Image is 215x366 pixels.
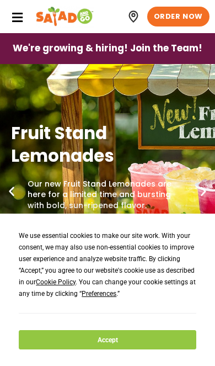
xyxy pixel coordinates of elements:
button: Accept [19,330,196,349]
h2: Fruit Stand Lemonades [11,122,204,167]
p: Our new Fruit Stand Lemonades are here for a limited time and bursting with bold, sun-ripened fla... [11,179,204,211]
a: ORDER NOW [147,7,209,26]
div: We use essential cookies to make our site work. With your consent, we may also use non-essential ... [19,230,196,300]
span: Cookie Policy [36,278,76,286]
span: Preferences [82,290,116,298]
span: We're growing & hiring! Join the Team! [13,42,202,55]
img: Header logo [36,6,94,28]
span: ORDER NOW [154,12,203,22]
a: We're growing & hiring! Join the Team! [13,34,202,63]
